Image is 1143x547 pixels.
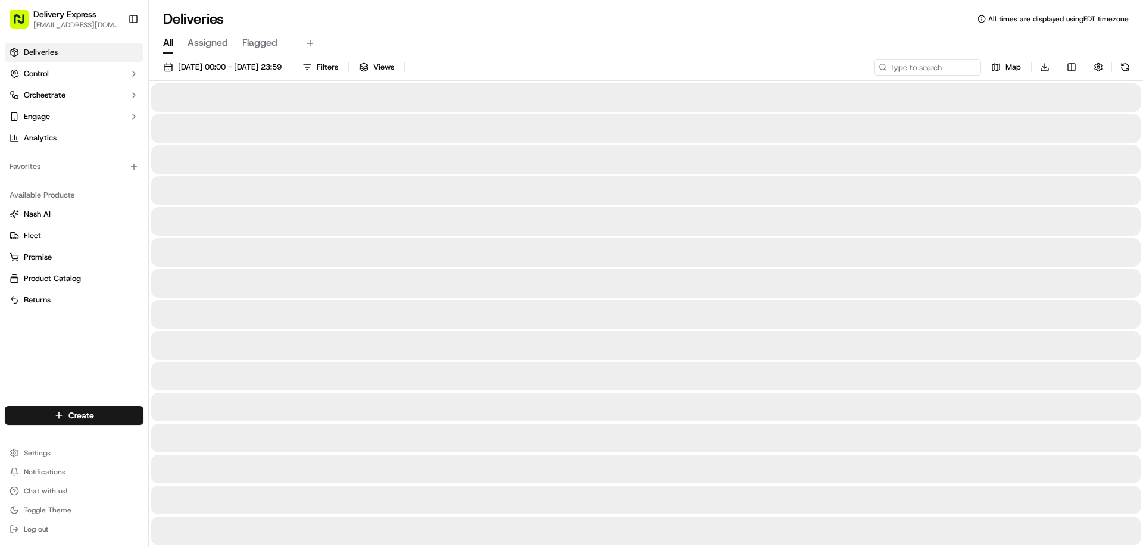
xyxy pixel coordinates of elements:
[24,90,65,101] span: Orchestrate
[5,483,143,499] button: Chat with us!
[158,59,287,76] button: [DATE] 00:00 - [DATE] 23:59
[10,252,139,262] a: Promise
[24,47,58,58] span: Deliveries
[33,20,118,30] button: [EMAIL_ADDRESS][DOMAIN_NAME]
[986,59,1026,76] button: Map
[24,295,51,305] span: Returns
[5,5,123,33] button: Delivery Express[EMAIL_ADDRESS][DOMAIN_NAME]
[24,524,48,534] span: Log out
[24,273,81,284] span: Product Catalog
[33,8,96,20] button: Delivery Express
[5,406,143,425] button: Create
[1117,59,1133,76] button: Refresh
[5,248,143,267] button: Promise
[1005,62,1021,73] span: Map
[10,209,139,220] a: Nash AI
[5,445,143,461] button: Settings
[5,107,143,126] button: Engage
[5,129,143,148] a: Analytics
[68,410,94,421] span: Create
[188,36,228,50] span: Assigned
[5,464,143,480] button: Notifications
[5,64,143,83] button: Control
[24,448,51,458] span: Settings
[24,505,71,515] span: Toggle Theme
[10,273,139,284] a: Product Catalog
[10,295,139,305] a: Returns
[5,157,143,176] div: Favorites
[242,36,277,50] span: Flagged
[5,43,143,62] a: Deliveries
[373,62,394,73] span: Views
[24,252,52,262] span: Promise
[178,62,282,73] span: [DATE] 00:00 - [DATE] 23:59
[317,62,338,73] span: Filters
[163,10,224,29] h1: Deliveries
[5,502,143,518] button: Toggle Theme
[5,269,143,288] button: Product Catalog
[5,186,143,205] div: Available Products
[988,14,1129,24] span: All times are displayed using EDT timezone
[874,59,981,76] input: Type to search
[354,59,399,76] button: Views
[24,111,50,122] span: Engage
[24,467,65,477] span: Notifications
[10,230,139,241] a: Fleet
[5,521,143,537] button: Log out
[24,486,67,496] span: Chat with us!
[5,290,143,310] button: Returns
[24,230,41,241] span: Fleet
[24,133,57,143] span: Analytics
[163,36,173,50] span: All
[5,205,143,224] button: Nash AI
[24,209,51,220] span: Nash AI
[24,68,49,79] span: Control
[5,86,143,105] button: Orchestrate
[297,59,343,76] button: Filters
[5,226,143,245] button: Fleet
